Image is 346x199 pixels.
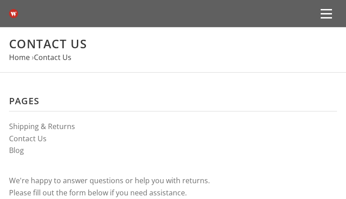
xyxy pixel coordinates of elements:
a: Blog [9,145,24,155]
a: Contact Us [9,134,47,143]
li: › [32,51,71,64]
a: Contact Us [34,52,71,62]
p: We're happy to answer questions or help you with returns. Please fill out the form below if you n... [9,175,337,199]
h1: Contact Us [9,37,337,51]
a: Home [9,52,30,62]
a: Shipping & Returns [9,121,75,131]
h3: Pages [9,95,337,111]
